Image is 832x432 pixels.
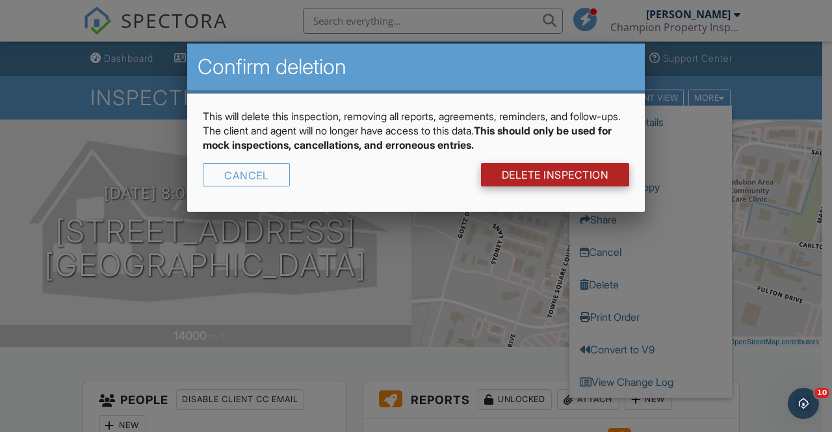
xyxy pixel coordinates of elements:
p: This will delete this inspection, removing all reports, agreements, reminders, and follow-ups. Th... [203,109,629,153]
h2: Confirm deletion [198,54,634,80]
iframe: Intercom live chat [788,388,819,419]
strong: This should only be used for mock inspections, cancellations, and erroneous entries. [203,124,612,151]
div: Cancel [203,163,290,186]
a: DELETE Inspection [481,163,630,186]
span: 10 [814,388,829,398]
